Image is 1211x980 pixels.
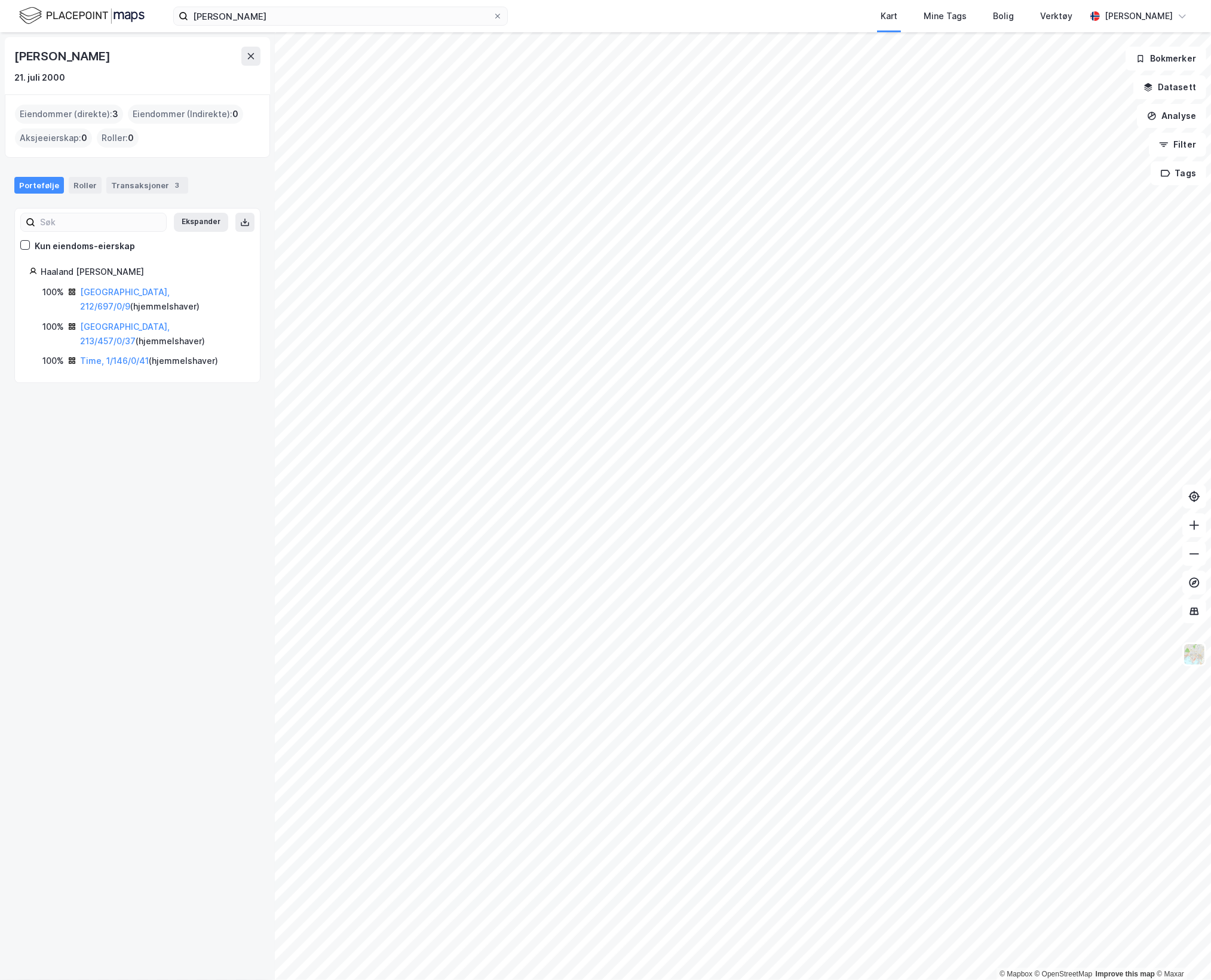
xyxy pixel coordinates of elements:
[80,356,149,366] a: Time, 1/146/0/41
[80,285,246,314] div: ( hjemmelshaver )
[1183,643,1206,666] img: Z
[14,71,65,85] div: 21. juli 2000
[188,7,493,25] input: Søk på adresse, matrikkel, gårdeiere, leietakere eller personer
[42,320,64,334] div: 100%
[1137,104,1206,128] button: Analyse
[171,179,183,191] div: 3
[80,287,170,311] a: [GEOGRAPHIC_DATA], 212/697/0/9
[1096,970,1155,978] a: Improve this map
[15,105,123,124] div: Eiendommer (direkte) :
[1040,9,1072,23] div: Verktøy
[1126,47,1206,71] button: Bokmerker
[35,213,166,231] input: Søk
[1151,923,1211,980] iframe: Chat Widget
[1000,970,1032,978] a: Mapbox
[924,9,967,23] div: Mine Tags
[993,9,1014,23] div: Bolig
[881,9,897,23] div: Kart
[14,47,112,66] div: [PERSON_NAME]
[1151,161,1206,185] button: Tags
[1149,133,1206,157] button: Filter
[112,107,118,121] span: 3
[106,177,188,194] div: Transaksjoner
[81,131,87,145] span: 0
[80,320,246,348] div: ( hjemmelshaver )
[128,105,243,124] div: Eiendommer (Indirekte) :
[80,354,218,368] div: ( hjemmelshaver )
[14,177,64,194] div: Portefølje
[69,177,102,194] div: Roller
[19,5,145,26] img: logo.f888ab2527a4732fd821a326f86c7f29.svg
[42,354,64,368] div: 100%
[1035,970,1093,978] a: OpenStreetMap
[1151,923,1211,980] div: Kontrollprogram for chat
[41,265,246,279] div: Haaland [PERSON_NAME]
[128,131,134,145] span: 0
[97,128,139,148] div: Roller :
[232,107,238,121] span: 0
[42,285,64,299] div: 100%
[174,213,228,232] button: Ekspander
[1133,75,1206,99] button: Datasett
[80,321,170,346] a: [GEOGRAPHIC_DATA], 213/457/0/37
[35,239,135,253] div: Kun eiendoms-eierskap
[1105,9,1173,23] div: [PERSON_NAME]
[15,128,92,148] div: Aksjeeierskap :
